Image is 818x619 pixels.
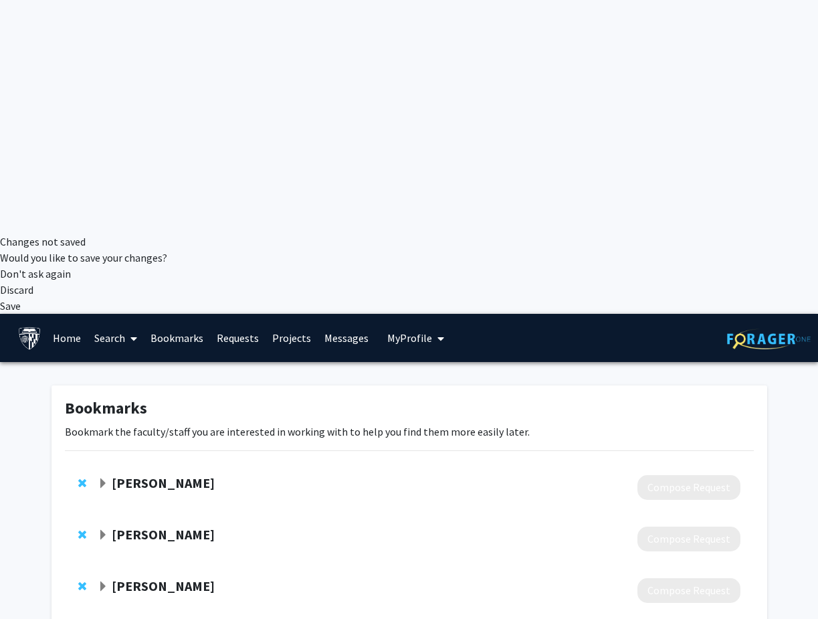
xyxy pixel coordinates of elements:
strong: [PERSON_NAME] [112,474,215,491]
button: Compose Request to Ilana Zinn [637,475,740,500]
a: Requests [210,315,266,361]
span: Expand Ilana Zinn Bookmark [98,478,108,489]
h1: Bookmarks [65,399,754,418]
img: Johns Hopkins University Logo [18,327,41,350]
button: My profile dropdown to access profile and logout [383,314,448,362]
strong: [PERSON_NAME] [112,578,215,594]
button: Compose Request to Alexander Daniel [637,578,740,603]
a: Messages [318,315,375,361]
strong: [PERSON_NAME] [112,526,215,543]
p: Bookmark the faculty/staff you are interested in working with to help you find them more easily l... [65,424,754,440]
span: Remove Ilana Zinn from bookmarks [78,478,86,489]
span: Remove Alexander Daniel from bookmarks [78,581,86,592]
a: Projects [266,315,318,361]
a: Home [46,315,88,361]
button: Compose Request to Anisha Paul [637,527,740,551]
span: Expand Anisha Paul Bookmark [98,530,108,541]
a: Search [88,315,144,361]
span: Expand Alexander Daniel Bookmark [98,582,108,592]
a: Bookmarks [144,315,210,361]
iframe: Chat [10,559,57,609]
span: My Profile [387,331,432,345]
img: ForagerOne Logo [727,329,811,349]
span: Remove Anisha Paul from bookmarks [78,529,86,540]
